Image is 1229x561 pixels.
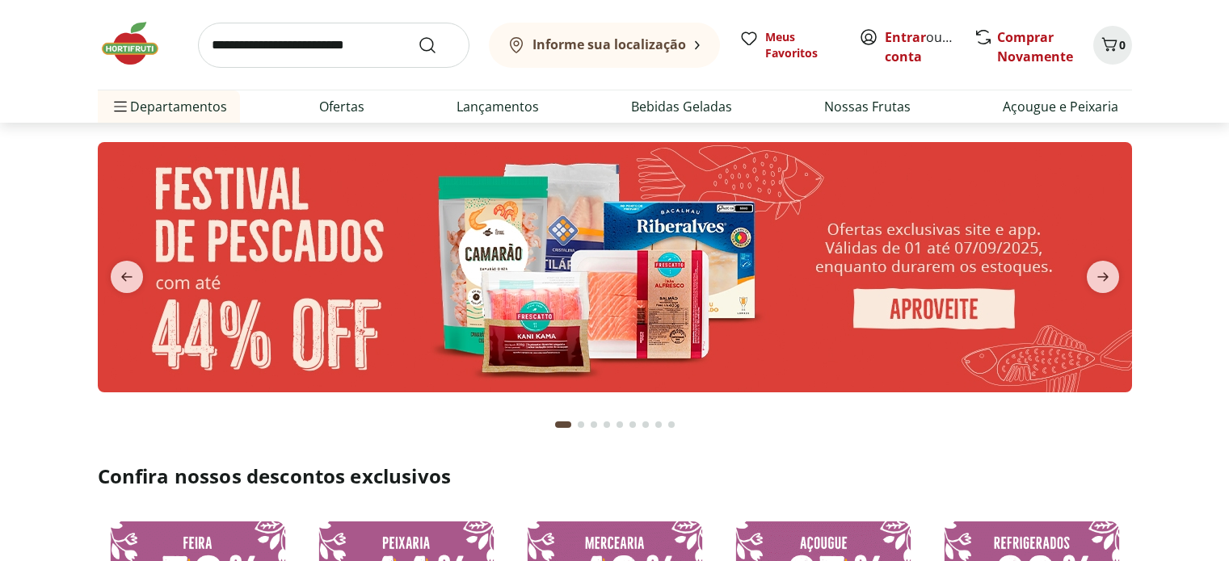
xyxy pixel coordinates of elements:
button: Go to page 2 from fs-carousel [575,405,587,444]
button: Current page from fs-carousel [552,405,575,444]
span: Meus Favoritos [765,29,840,61]
a: Entrar [885,28,926,46]
a: Criar conta [885,28,974,65]
button: Submit Search [418,36,457,55]
a: Ofertas [319,97,364,116]
img: Hortifruti [98,19,179,68]
button: Go to page 6 from fs-carousel [626,405,639,444]
button: Go to page 3 from fs-carousel [587,405,600,444]
b: Informe sua localização [532,36,686,53]
button: Go to page 4 from fs-carousel [600,405,613,444]
button: next [1074,261,1132,293]
button: Go to page 5 from fs-carousel [613,405,626,444]
button: Carrinho [1093,26,1132,65]
button: Go to page 7 from fs-carousel [639,405,652,444]
a: Meus Favoritos [739,29,840,61]
a: Lançamentos [457,97,539,116]
button: Informe sua localização [489,23,720,68]
a: Comprar Novamente [997,28,1073,65]
span: 0 [1119,37,1126,52]
button: Go to page 9 from fs-carousel [665,405,678,444]
a: Nossas Frutas [824,97,911,116]
button: Menu [111,87,130,126]
input: search [198,23,469,68]
img: pescados [98,142,1132,392]
button: Go to page 8 from fs-carousel [652,405,665,444]
button: previous [98,261,156,293]
span: Departamentos [111,87,227,126]
a: Bebidas Geladas [631,97,732,116]
a: Açougue e Peixaria [1003,97,1118,116]
h2: Confira nossos descontos exclusivos [98,463,1132,489]
span: ou [885,27,957,66]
